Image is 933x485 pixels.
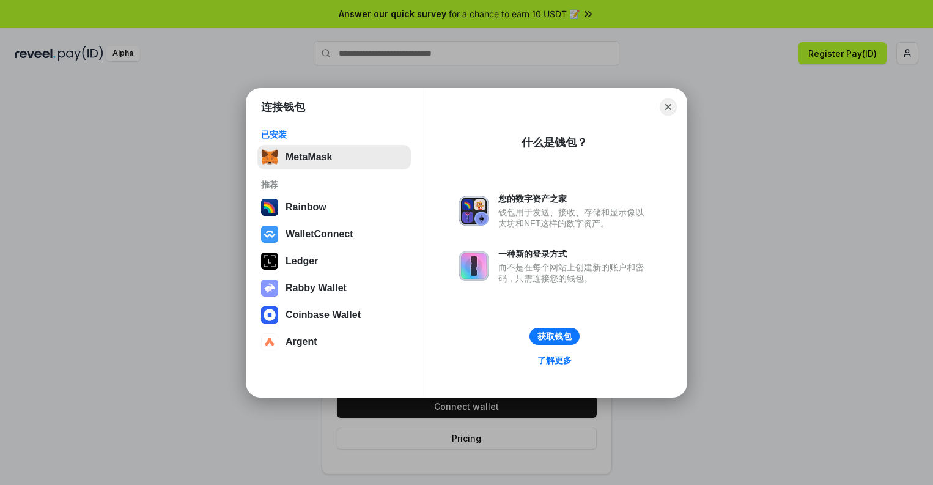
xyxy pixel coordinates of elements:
div: MetaMask [286,152,332,163]
button: Close [660,98,677,116]
img: svg+xml,%3Csvg%20xmlns%3D%22http%3A%2F%2Fwww.w3.org%2F2000%2Fsvg%22%20width%3D%2228%22%20height%3... [261,253,278,270]
button: Argent [257,330,411,354]
img: svg+xml,%3Csvg%20xmlns%3D%22http%3A%2F%2Fwww.w3.org%2F2000%2Fsvg%22%20fill%3D%22none%22%20viewBox... [261,280,278,297]
button: Rainbow [257,195,411,220]
button: MetaMask [257,145,411,169]
div: Rainbow [286,202,326,213]
div: 一种新的登录方式 [498,248,650,259]
img: svg+xml,%3Csvg%20xmlns%3D%22http%3A%2F%2Fwww.w3.org%2F2000%2Fsvg%22%20fill%3D%22none%22%20viewBox... [459,251,489,281]
button: Ledger [257,249,411,273]
img: svg+xml,%3Csvg%20width%3D%2228%22%20height%3D%2228%22%20viewBox%3D%220%200%2028%2028%22%20fill%3D... [261,333,278,350]
div: 获取钱包 [537,331,572,342]
div: 钱包用于发送、接收、存储和显示像以太坊和NFT这样的数字资产。 [498,207,650,229]
a: 了解更多 [530,352,579,368]
h1: 连接钱包 [261,100,305,114]
div: Ledger [286,256,318,267]
div: 已安装 [261,129,407,140]
div: Rabby Wallet [286,283,347,294]
div: WalletConnect [286,229,353,240]
div: 而不是在每个网站上创建新的账户和密码，只需连接您的钱包。 [498,262,650,284]
div: 了解更多 [537,355,572,366]
img: svg+xml,%3Csvg%20width%3D%2228%22%20height%3D%2228%22%20viewBox%3D%220%200%2028%2028%22%20fill%3D... [261,306,278,324]
img: svg+xml,%3Csvg%20xmlns%3D%22http%3A%2F%2Fwww.w3.org%2F2000%2Fsvg%22%20fill%3D%22none%22%20viewBox... [459,196,489,226]
img: svg+xml,%3Csvg%20fill%3D%22none%22%20height%3D%2233%22%20viewBox%3D%220%200%2035%2033%22%20width%... [261,149,278,166]
img: svg+xml,%3Csvg%20width%3D%2228%22%20height%3D%2228%22%20viewBox%3D%220%200%2028%2028%22%20fill%3D... [261,226,278,243]
button: Rabby Wallet [257,276,411,300]
div: Argent [286,336,317,347]
div: Coinbase Wallet [286,309,361,320]
img: svg+xml,%3Csvg%20width%3D%22120%22%20height%3D%22120%22%20viewBox%3D%220%200%20120%20120%22%20fil... [261,199,278,216]
div: 什么是钱包？ [522,135,588,150]
button: WalletConnect [257,222,411,246]
div: 推荐 [261,179,407,190]
button: Coinbase Wallet [257,303,411,327]
button: 获取钱包 [529,328,580,345]
div: 您的数字资产之家 [498,193,650,204]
